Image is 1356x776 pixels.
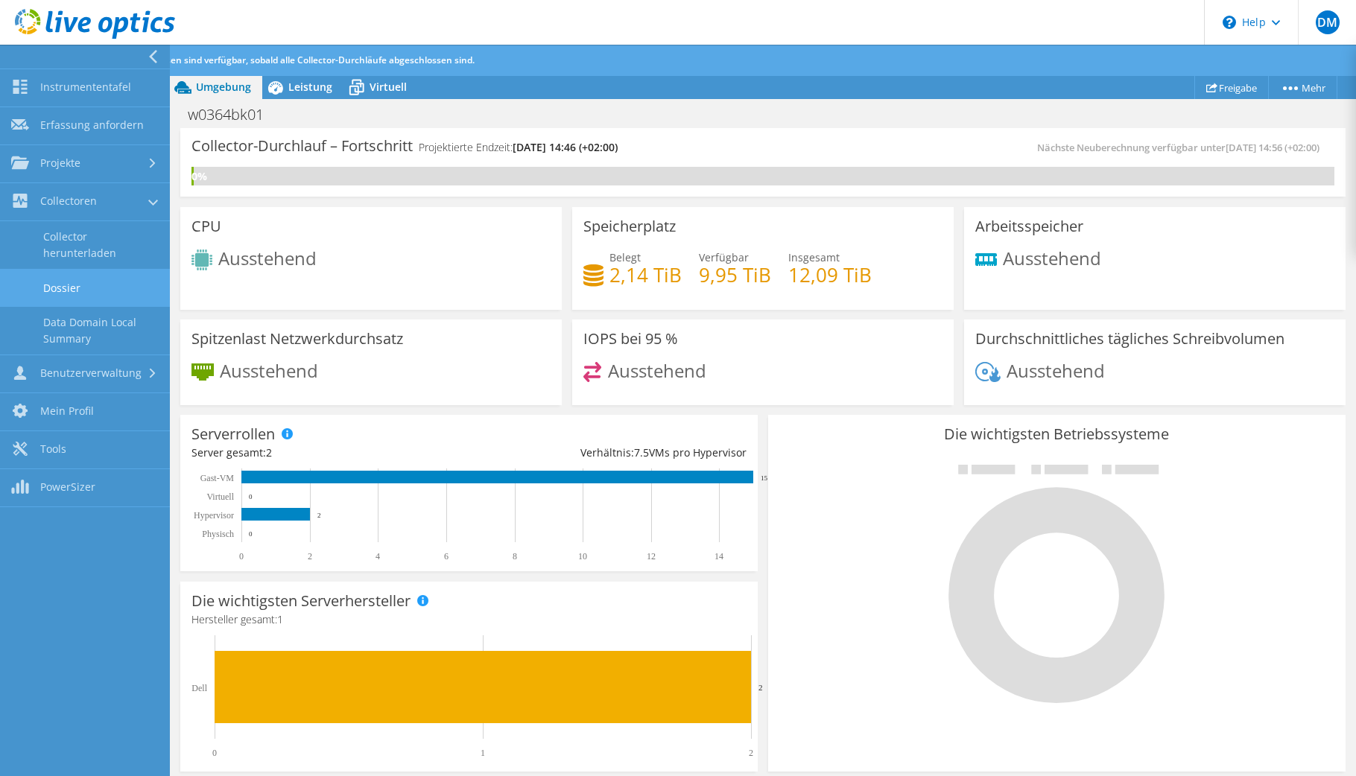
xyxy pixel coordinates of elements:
[1037,141,1327,154] span: Nächste Neuberechnung verfügbar unter
[513,140,618,154] span: [DATE] 14:46 (+02:00)
[181,106,287,123] h1: w0364bk01
[749,748,753,758] text: 2
[239,551,244,562] text: 0
[419,139,618,156] h4: Projektierte Endzeit:
[1223,16,1236,29] svg: \n
[715,551,723,562] text: 14
[277,612,283,626] span: 1
[583,331,678,347] h3: IOPS bei 95 %
[191,331,403,347] h3: Spitzenlast Netzwerkdurchsatz
[609,250,641,264] span: Belegt
[288,80,332,94] span: Leistung
[779,426,1334,442] h3: Die wichtigsten Betriebssysteme
[578,551,587,562] text: 10
[191,218,221,235] h3: CPU
[191,683,207,693] text: Dell
[191,445,469,461] div: Server gesamt:
[191,426,275,442] h3: Serverrollen
[1007,357,1105,382] span: Ausstehend
[608,357,706,382] span: Ausstehend
[206,492,234,502] text: Virtuell
[788,267,872,283] h4: 12,09 TiB
[699,250,749,264] span: Verfügbar
[1226,141,1319,154] span: [DATE] 14:56 (+02:00)
[191,611,747,628] h4: Hersteller gesamt:
[699,267,771,283] h4: 9,95 TiB
[196,80,251,94] span: Umgebung
[761,474,768,482] text: 15
[975,218,1083,235] h3: Arbeitsspeicher
[308,551,312,562] text: 2
[1003,245,1101,270] span: Ausstehend
[647,551,656,562] text: 12
[758,683,763,692] text: 2
[191,168,194,185] div: 0%
[1268,76,1337,99] a: Mehr
[481,748,485,758] text: 1
[317,512,321,519] text: 2
[200,473,235,483] text: Gast-VM
[191,593,411,609] h3: Die wichtigsten Serverhersteller
[376,551,380,562] text: 4
[469,445,746,461] div: Verhältnis: VMs pro Hypervisor
[634,445,649,459] span: 7.5
[583,218,676,235] h3: Speicherplatz
[370,80,407,94] span: Virtuell
[609,267,682,283] h4: 2,14 TiB
[249,493,253,500] text: 0
[249,530,253,538] text: 0
[202,529,234,539] text: Physisch
[194,510,234,521] text: Hypervisor
[513,551,517,562] text: 8
[788,250,840,264] span: Insgesamt
[91,54,475,66] span: Zusätzliche Analysen sind verfügbar, sobald alle Collector-Durchläufe abgeschlossen sind.
[444,551,449,562] text: 6
[975,331,1284,347] h3: Durchschnittliches tägliches Schreibvolumen
[212,748,217,758] text: 0
[220,357,318,382] span: Ausstehend
[218,246,317,270] span: Ausstehend
[266,445,272,459] span: 2
[1194,76,1269,99] a: Freigabe
[1316,10,1340,34] span: DM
